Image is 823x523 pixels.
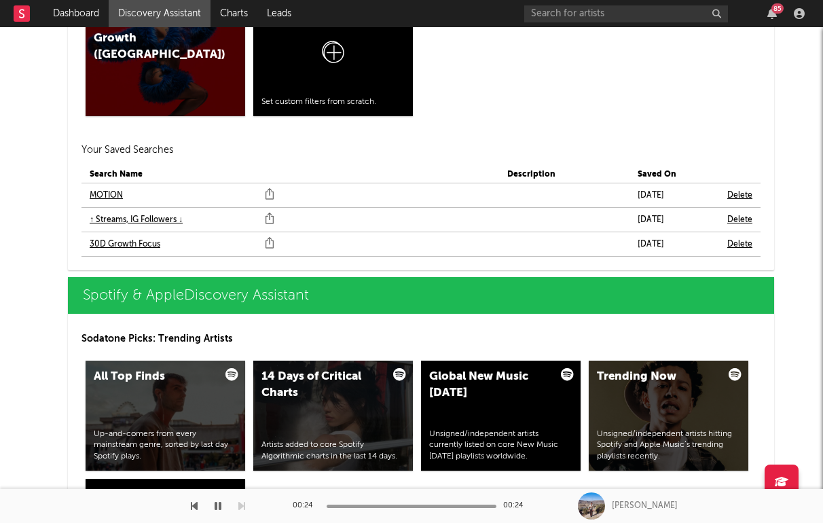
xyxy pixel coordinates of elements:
[629,183,719,208] td: [DATE]
[499,166,629,183] th: Description
[81,142,761,158] h2: Your Saved Searches
[429,369,544,401] div: Global New Music [DATE]
[629,232,719,257] td: [DATE]
[90,187,123,204] a: MOTION
[771,3,784,14] div: 85
[524,5,728,22] input: Search for artists
[261,369,376,401] div: 14 Days of Critical Charts
[94,14,208,63] div: Cross-Platform Growth ([GEOGRAPHIC_DATA])
[81,166,499,183] th: Search Name
[612,500,678,512] div: [PERSON_NAME]
[293,498,320,514] div: 00:24
[629,166,719,183] th: Saved On
[719,208,761,232] td: Delete
[767,8,777,19] button: 85
[261,439,405,463] div: Artists added to core Spotify Algorithmic charts in the last 14 days.
[253,6,413,116] a: Set custom filters from scratch.
[94,369,208,385] div: All Top Finds
[719,232,761,257] td: Delete
[503,498,530,514] div: 00:24
[86,361,245,471] a: All Top FindsUp-and-comers from every mainstream genre, sorted by last day Spotify plays.
[429,429,572,463] div: Unsigned/independent artists currently listed on core New Music [DATE] playlists worldwide.
[94,429,237,463] div: Up-and-comers from every mainstream genre, sorted by last day Spotify plays.
[597,369,712,385] div: Trending Now
[81,331,761,347] p: Sodatone Picks: Trending Artists
[86,6,245,116] a: Cross-Platform Growth ([GEOGRAPHIC_DATA])
[90,212,183,228] a: ↑ Streams, IG Followers ↓
[253,361,413,471] a: 14 Days of Critical ChartsArtists added to core Spotify Algorithmic charts in the last 14 days.
[261,96,405,108] div: Set custom filters from scratch.
[629,208,719,232] td: [DATE]
[421,361,581,471] a: Global New Music [DATE]Unsigned/independent artists currently listed on core New Music [DATE] pla...
[719,183,761,208] td: Delete
[90,236,160,253] a: 30D Growth Focus
[68,277,774,314] a: Spotify & AppleDiscovery Assistant
[597,429,740,463] div: Unsigned/independent artists hitting Spotify and Apple Music’s trending playlists recently.
[589,361,748,471] a: Trending NowUnsigned/independent artists hitting Spotify and Apple Music’s trending playlists rec...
